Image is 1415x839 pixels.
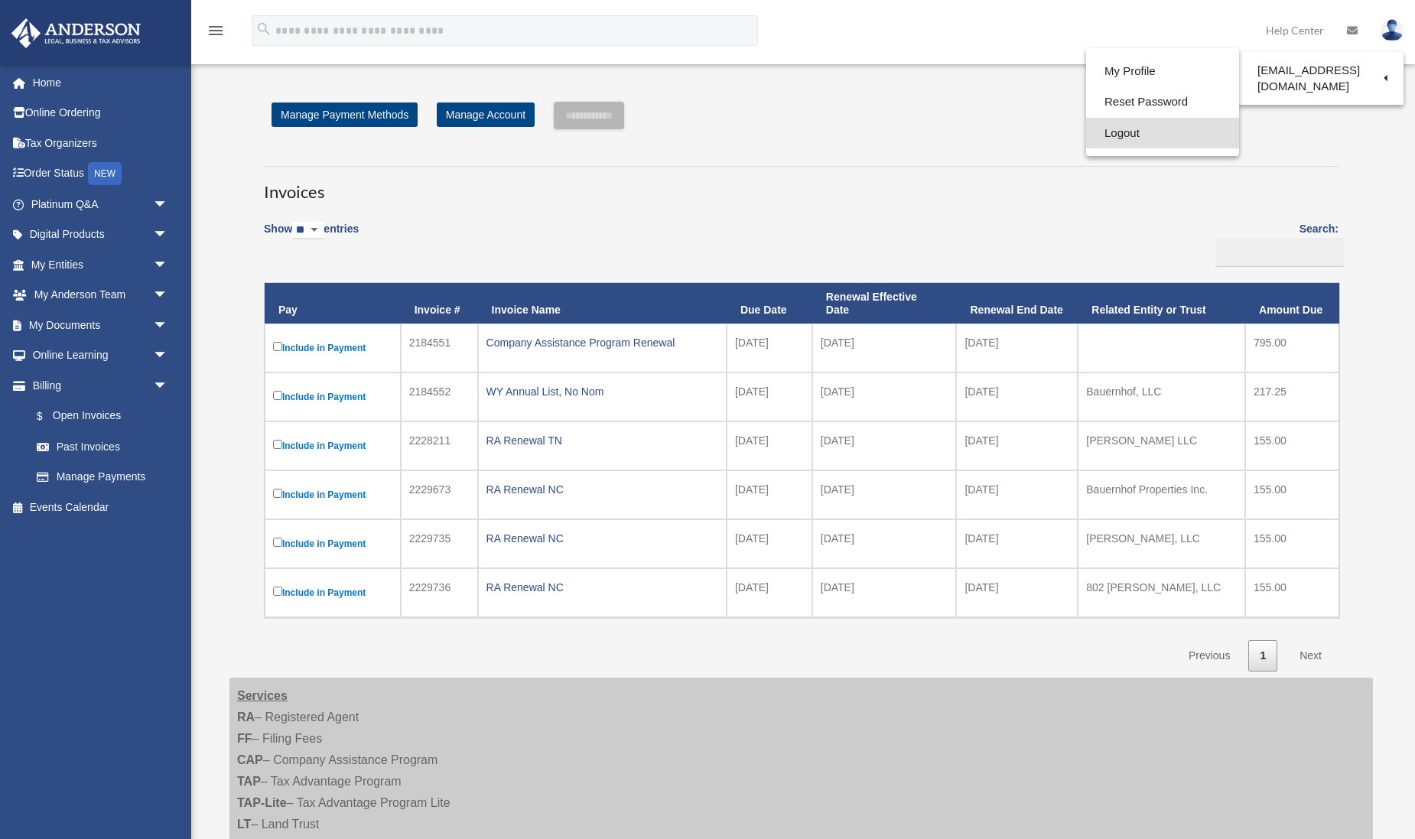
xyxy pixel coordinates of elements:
div: Company Assistance Program Renewal [486,332,718,353]
div: RA Renewal NC [486,528,718,549]
strong: Services [237,689,288,702]
input: Search: [1216,238,1344,267]
a: Previous [1177,640,1241,672]
span: arrow_drop_down [153,220,184,251]
strong: TAP-Lite [237,796,287,809]
i: search [255,21,272,37]
a: Manage Payments [21,462,184,493]
a: Order StatusNEW [11,158,191,190]
a: My Documentsarrow_drop_down [11,310,191,340]
a: $Open Invoices [21,401,176,432]
div: RA Renewal NC [486,479,718,500]
div: RA Renewal NC [486,577,718,598]
a: Reset Password [1086,86,1239,118]
input: Include in Payment [273,440,282,449]
td: 155.00 [1245,470,1339,519]
a: Online Ordering [11,98,191,128]
span: arrow_drop_down [153,189,184,220]
span: arrow_drop_down [153,310,184,341]
td: Bauernhof, LLC [1078,372,1245,421]
strong: FF [237,732,252,745]
td: [DATE] [727,421,812,470]
td: [DATE] [956,568,1078,617]
span: $ [45,407,53,426]
strong: CAP [237,753,263,766]
div: WY Annual List, No Nom [486,381,718,402]
th: Related Entity or Trust: activate to sort column ascending [1078,283,1245,324]
a: Manage Account [437,102,535,127]
td: [DATE] [727,568,812,617]
div: RA Renewal TN [486,430,718,451]
a: Past Invoices [21,431,184,462]
td: [DATE] [812,568,957,617]
label: Include in Payment [273,388,392,406]
th: Amount Due: activate to sort column ascending [1245,283,1339,324]
td: 2184552 [401,372,478,421]
a: Home [11,67,191,98]
strong: TAP [237,775,261,788]
span: arrow_drop_down [153,370,184,402]
th: Invoice Name: activate to sort column ascending [478,283,727,324]
td: [DATE] [727,470,812,519]
a: Manage Payment Methods [272,102,418,127]
td: 217.25 [1245,372,1339,421]
td: 155.00 [1245,568,1339,617]
a: My Entitiesarrow_drop_down [11,249,191,280]
img: Anderson Advisors Platinum Portal [7,18,145,48]
th: Invoice #: activate to sort column ascending [401,283,478,324]
td: [DATE] [727,324,812,372]
a: Digital Productsarrow_drop_down [11,220,191,250]
td: Bauernhof Properties Inc. [1078,470,1245,519]
a: menu [207,27,225,40]
td: [DATE] [956,519,1078,568]
td: 2229736 [401,568,478,617]
a: My Profile [1086,56,1239,87]
a: Online Learningarrow_drop_down [11,340,191,371]
input: Include in Payment [273,342,282,351]
td: 155.00 [1245,519,1339,568]
div: NEW [88,162,122,185]
input: Include in Payment [273,489,282,498]
a: Platinum Q&Aarrow_drop_down [11,189,191,220]
i: menu [207,21,225,40]
strong: RA [237,711,255,724]
img: User Pic [1381,19,1404,41]
label: Include in Payment [273,584,392,602]
th: Due Date: activate to sort column ascending [727,283,812,324]
td: [PERSON_NAME] LLC [1078,421,1245,470]
td: 2228211 [401,421,478,470]
a: Billingarrow_drop_down [11,370,184,401]
label: Include in Payment [273,437,392,455]
a: Tax Organizers [11,128,191,158]
a: Events Calendar [11,492,191,522]
th: Renewal End Date: activate to sort column ascending [956,283,1078,324]
h3: Invoices [264,166,1339,204]
td: [DATE] [956,470,1078,519]
td: [DATE] [956,421,1078,470]
td: 802 [PERSON_NAME], LLC [1078,568,1245,617]
td: [DATE] [812,470,957,519]
td: [DATE] [727,372,812,421]
a: 1 [1248,640,1277,672]
td: [DATE] [727,519,812,568]
th: Renewal Effective Date: activate to sort column ascending [812,283,957,324]
td: [DATE] [812,372,957,421]
td: 795.00 [1245,324,1339,372]
label: Include in Payment [273,486,392,504]
td: [DATE] [812,421,957,470]
span: arrow_drop_down [153,340,184,372]
a: My Anderson Teamarrow_drop_down [11,280,191,311]
label: Include in Payment [273,535,392,553]
td: [PERSON_NAME], LLC [1078,519,1245,568]
td: 2184551 [401,324,478,372]
td: [DATE] [956,324,1078,372]
th: Pay: activate to sort column descending [265,283,401,324]
span: arrow_drop_down [153,249,184,281]
select: Showentries [292,222,324,239]
td: 2229673 [401,470,478,519]
a: Next [1288,640,1333,672]
label: Search: [1211,220,1339,267]
td: [DATE] [956,372,1078,421]
a: [EMAIL_ADDRESS][DOMAIN_NAME] [1239,56,1404,101]
td: 155.00 [1245,421,1339,470]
